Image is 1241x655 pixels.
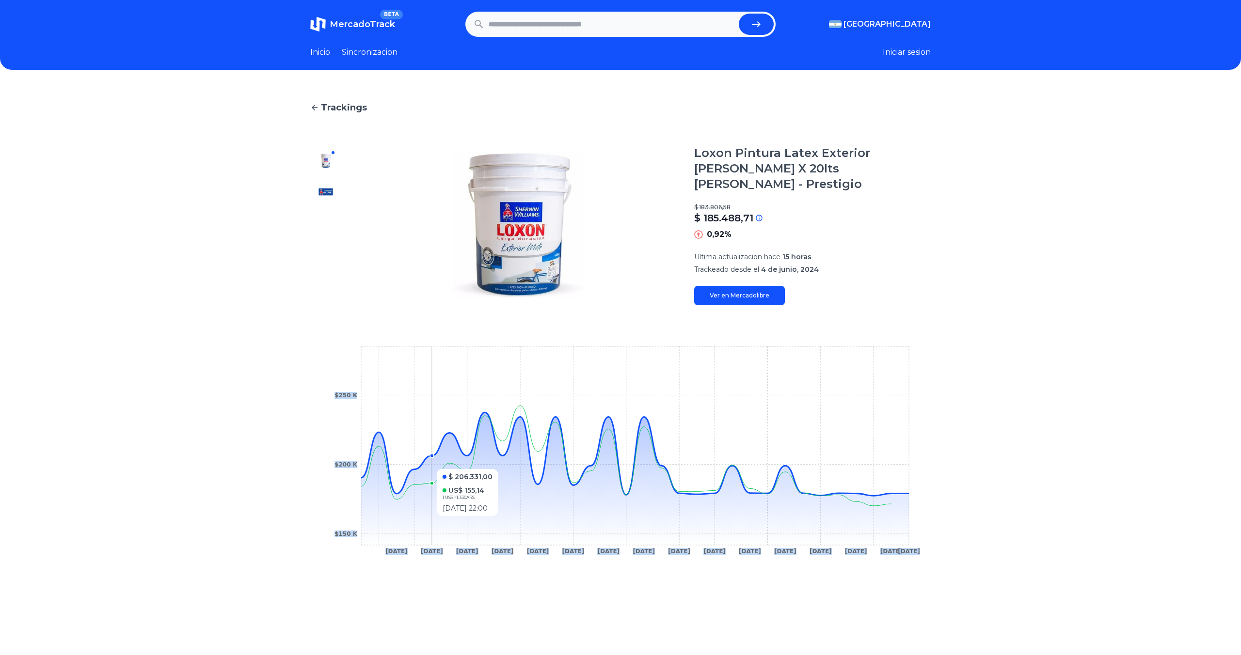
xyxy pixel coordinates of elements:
img: Argentina [829,20,842,28]
span: Ultima actualizacion hace [694,252,780,261]
a: Inicio [310,47,330,58]
a: Sincronizacion [342,47,398,58]
a: MercadoTrackBETA [310,16,395,32]
tspan: [DATE] [810,548,832,555]
span: MercadoTrack [330,19,395,30]
tspan: [DATE] [421,548,443,555]
p: 0,92% [707,229,732,240]
tspan: [DATE] [633,548,655,555]
img: Loxon Pintura Latex Exterior Blanco X 20lts Sherwin Williams - Prestigio [318,153,334,169]
tspan: $150 K [334,530,358,537]
span: Trackeado desde el [694,265,759,274]
a: Trackings [310,101,931,114]
tspan: $250 K [334,392,358,399]
img: Loxon Pintura Latex Exterior Blanco X 20lts Sherwin Williams - Prestigio [361,145,675,305]
span: 15 horas [782,252,811,261]
tspan: [DATE] [774,548,796,555]
h1: Loxon Pintura Latex Exterior [PERSON_NAME] X 20lts [PERSON_NAME] - Prestigio [694,145,931,192]
button: [GEOGRAPHIC_DATA] [829,18,931,30]
span: [GEOGRAPHIC_DATA] [843,18,931,30]
tspan: [DATE] [456,548,478,555]
tspan: [DATE] [880,548,903,555]
button: Iniciar sesion [883,47,931,58]
tspan: [DATE] [527,548,549,555]
tspan: [DATE] [668,548,690,555]
tspan: [DATE] [385,548,408,555]
span: Trackings [321,101,367,114]
tspan: [DATE] [739,548,761,555]
tspan: [DATE] [898,548,920,555]
img: MercadoTrack [310,16,326,32]
tspan: [DATE] [845,548,867,555]
span: 4 de junio, 2024 [761,265,819,274]
span: BETA [380,10,403,19]
tspan: [DATE] [703,548,726,555]
tspan: [DATE] [562,548,585,555]
p: $ 185.488,71 [694,211,753,225]
tspan: $200 K [334,461,358,468]
p: $ 183.806,58 [694,203,931,211]
tspan: [DATE] [597,548,620,555]
img: Loxon Pintura Latex Exterior Blanco X 20lts Sherwin Williams - Prestigio [318,184,334,200]
tspan: [DATE] [492,548,514,555]
a: Ver en Mercadolibre [694,286,785,305]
